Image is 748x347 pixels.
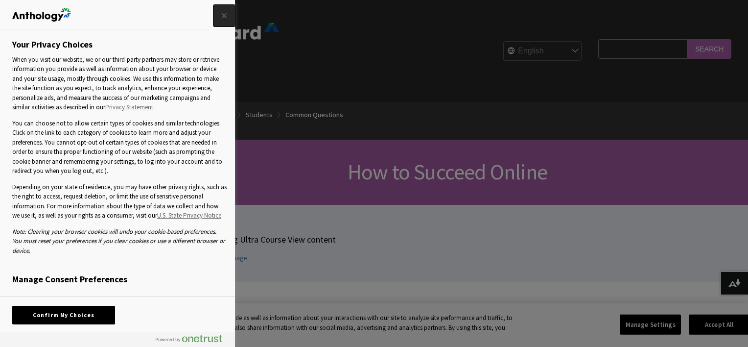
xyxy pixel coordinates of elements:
[12,119,227,176] p: You can choose not to allow certain types of cookies and similar technologies. Click on the link ...
[12,55,227,112] p: When you visit our website, we or our third-party partners may store or retrieve information you ...
[12,306,115,324] button: Confirm My Choices
[12,182,227,221] p: Depending on your state of residence, you may have other privacy rights, such as the right to acc...
[105,102,153,112] a: Privacy Statement
[12,39,93,50] h2: Your Privacy Choices
[156,335,230,347] a: Powered by OneTrust Opens in a new Tab
[213,5,235,26] button: Close
[12,5,71,25] div: Anthology Logo
[157,211,221,221] a: U.S. State Privacy Notice
[12,8,71,22] img: Anthology Logo
[12,227,225,255] em: Note: Clearing your browser cookies will undo your cookie-based preferences. You must reset your ...
[156,335,222,343] img: Powered by OneTrust Opens in a new Tab
[12,274,227,290] h3: Manage Consent Preferences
